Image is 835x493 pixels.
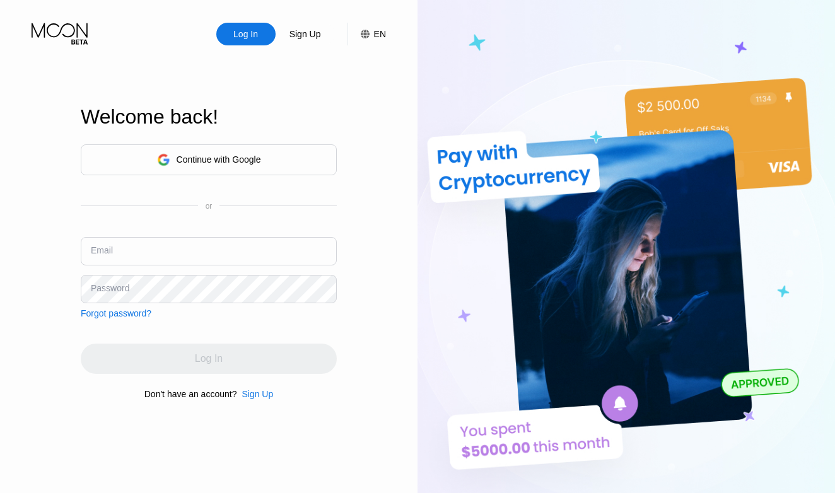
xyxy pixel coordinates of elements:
[81,144,337,175] div: Continue with Google
[276,23,335,45] div: Sign Up
[206,202,213,211] div: or
[288,28,322,40] div: Sign Up
[347,23,386,45] div: EN
[144,389,237,399] div: Don't have an account?
[81,308,151,318] div: Forgot password?
[232,28,259,40] div: Log In
[177,154,261,165] div: Continue with Google
[242,389,273,399] div: Sign Up
[374,29,386,39] div: EN
[91,245,113,255] div: Email
[91,283,129,293] div: Password
[81,105,337,129] div: Welcome back!
[216,23,276,45] div: Log In
[236,389,273,399] div: Sign Up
